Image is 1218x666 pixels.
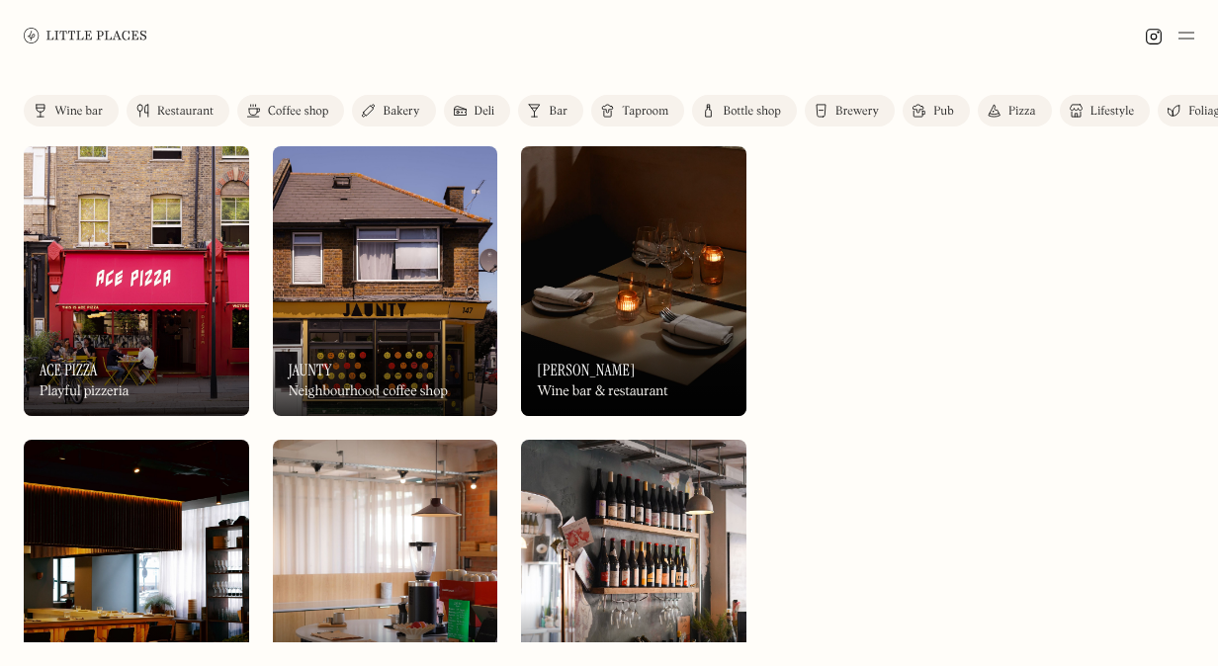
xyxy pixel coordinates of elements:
div: Playful pizzeria [40,383,130,400]
a: Pizza [978,95,1052,126]
a: Taproom [591,95,684,126]
a: Brewery [805,95,895,126]
a: Coffee shop [237,95,344,126]
div: Bar [549,106,567,118]
a: Lifestyle [1060,95,1150,126]
a: Restaurant [127,95,229,126]
div: Restaurant [157,106,214,118]
div: Wine bar [54,106,103,118]
div: Wine bar & restaurant [537,383,667,400]
div: Pub [933,106,954,118]
a: Deli [444,95,511,126]
a: LunaLuna[PERSON_NAME]Wine bar & restaurant [521,146,746,416]
div: Bakery [383,106,419,118]
img: Luna [521,146,746,416]
div: Bottle shop [723,106,781,118]
div: Pizza [1008,106,1036,118]
h3: Ace Pizza [40,361,98,379]
h3: [PERSON_NAME] [537,361,635,379]
img: Jaunty [273,146,498,416]
a: Ace PizzaAce PizzaAce PizzaPlayful pizzeria [24,146,249,416]
a: JauntyJauntyJauntyNeighbourhood coffee shop [273,146,498,416]
div: Lifestyle [1090,106,1134,118]
h3: Jaunty [289,361,332,379]
div: Deli [475,106,495,118]
img: Ace Pizza [24,146,249,416]
div: Coffee shop [268,106,328,118]
a: Pub [903,95,970,126]
a: Bar [518,95,583,126]
a: Bottle shop [692,95,797,126]
div: Brewery [835,106,879,118]
div: Taproom [622,106,668,118]
a: Wine bar [24,95,119,126]
a: Bakery [352,95,435,126]
div: Neighbourhood coffee shop [289,383,448,400]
